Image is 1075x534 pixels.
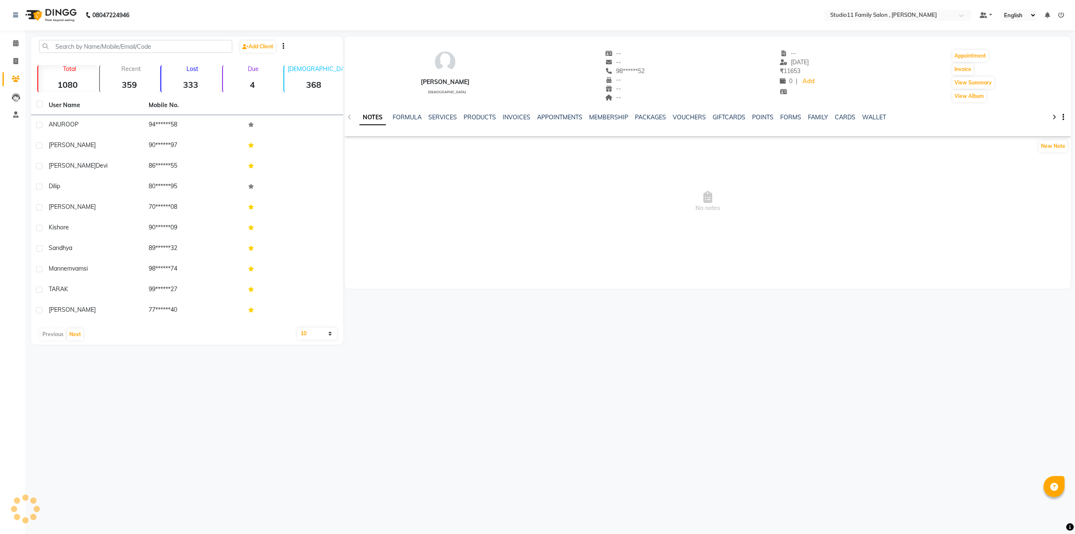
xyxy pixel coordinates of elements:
[92,3,129,27] b: 08047224946
[100,79,159,90] strong: 359
[780,77,792,85] span: 0
[780,50,796,57] span: --
[780,67,800,75] span: 11653
[537,113,582,121] a: APPOINTMENTS
[49,244,72,252] span: Sandhya
[752,113,773,121] a: POINTS
[605,94,621,101] span: --
[796,77,797,86] span: |
[464,113,496,121] a: PRODUCTS
[393,113,422,121] a: FORMULA
[673,113,706,121] a: VOUCHERS
[57,265,88,272] span: nnemvamsi
[49,224,69,231] span: Kishore
[49,265,57,272] span: ma
[835,113,855,121] a: CARDS
[503,113,530,121] a: INVOICES
[780,58,809,66] span: [DATE]
[39,40,232,53] input: Search by Name/Mobile/Email/Code
[223,79,282,90] strong: 4
[67,329,83,340] button: Next
[952,90,986,102] button: View Album
[605,50,621,57] span: --
[589,113,628,121] a: MEMBERSHIP
[288,65,343,73] p: [DEMOGRAPHIC_DATA]
[49,182,60,190] span: Dilip
[605,85,621,92] span: --
[49,203,96,210] span: [PERSON_NAME]
[96,162,107,169] span: Devi
[801,76,815,87] a: Add
[1039,140,1067,152] button: New Note
[240,41,275,53] a: Add Client
[49,141,96,149] span: [PERSON_NAME]
[359,110,386,125] a: NOTES
[21,3,79,27] img: logo
[952,63,973,75] button: Invoice
[49,162,96,169] span: [PERSON_NAME]
[44,96,144,115] th: User Name
[862,113,886,121] a: WALLET
[428,90,466,94] span: [DEMOGRAPHIC_DATA]
[161,79,220,90] strong: 333
[345,160,1071,244] span: No notes
[605,76,621,84] span: --
[635,113,666,121] a: PACKAGES
[49,121,79,128] span: ANUROOP
[952,50,988,62] button: Appointment
[49,306,96,313] span: [PERSON_NAME]
[780,113,801,121] a: FORMS
[433,49,458,74] img: avatar
[428,113,457,121] a: SERVICES
[103,65,159,73] p: Recent
[808,113,828,121] a: FAMILY
[952,77,994,89] button: View Summary
[144,96,244,115] th: Mobile No.
[421,78,469,87] div: [PERSON_NAME]
[225,65,282,73] p: Due
[165,65,220,73] p: Lost
[38,79,97,90] strong: 1080
[42,65,97,73] p: Total
[605,58,621,66] span: --
[49,285,68,293] span: TARAK
[284,79,343,90] strong: 368
[780,67,784,75] span: ₹
[713,113,745,121] a: GIFTCARDS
